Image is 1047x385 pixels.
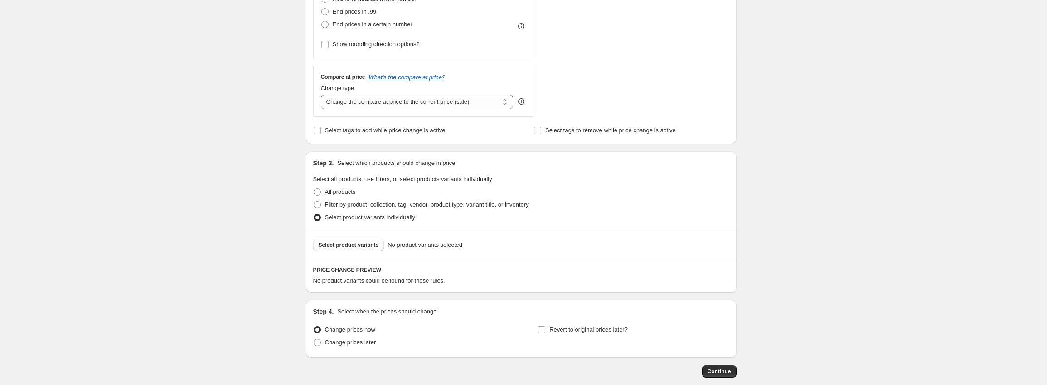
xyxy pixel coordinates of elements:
span: Change prices later [325,339,376,346]
button: Select product variants [313,239,384,251]
span: Continue [708,368,731,375]
span: No product variants could be found for those rules. [313,277,445,284]
span: Show rounding direction options? [333,41,420,48]
span: No product variants selected [388,241,462,250]
h2: Step 3. [313,159,334,168]
h6: PRICE CHANGE PREVIEW [313,266,729,274]
span: End prices in a certain number [333,21,412,28]
p: Select when the prices should change [337,307,436,316]
p: Select which products should change in price [337,159,455,168]
span: Change prices now [325,326,375,333]
button: Continue [702,365,737,378]
h3: Compare at price [321,73,365,81]
button: What's the compare at price? [369,74,446,81]
span: Select product variants [319,241,379,249]
span: Filter by product, collection, tag, vendor, product type, variant title, or inventory [325,201,529,208]
h2: Step 4. [313,307,334,316]
span: Select tags to add while price change is active [325,127,446,134]
span: Change type [321,85,354,91]
span: All products [325,188,356,195]
span: Select tags to remove while price change is active [545,127,676,134]
span: End prices in .99 [333,8,377,15]
div: help [517,97,526,106]
span: Select product variants individually [325,214,415,221]
span: Revert to original prices later? [549,326,628,333]
span: Select all products, use filters, or select products variants individually [313,176,492,183]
